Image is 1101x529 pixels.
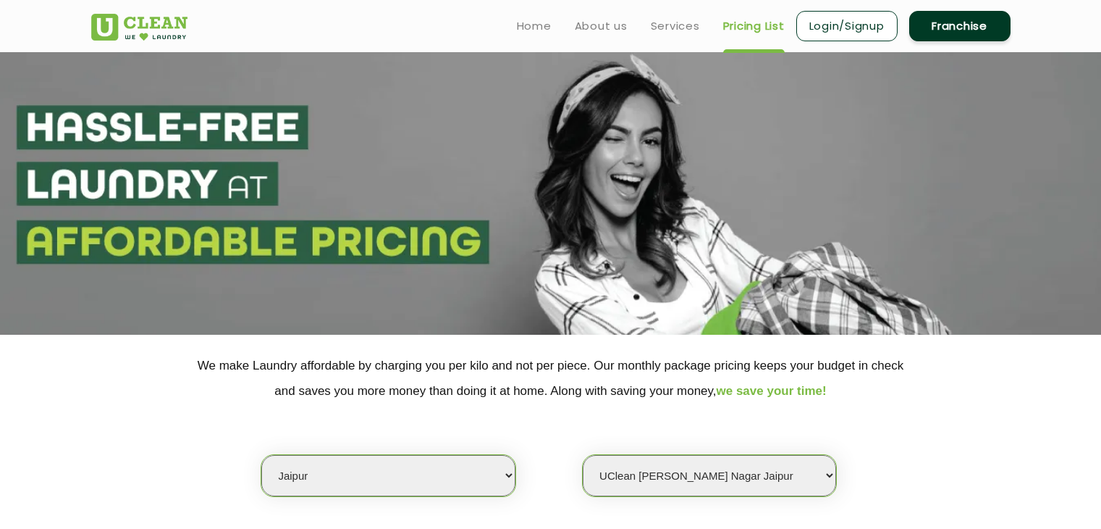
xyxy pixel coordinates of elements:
a: Services [651,17,700,35]
a: About us [575,17,628,35]
a: Franchise [909,11,1011,41]
p: We make Laundry affordable by charging you per kilo and not per piece. Our monthly package pricin... [91,353,1011,404]
a: Login/Signup [796,11,898,41]
img: UClean Laundry and Dry Cleaning [91,14,187,41]
span: we save your time! [717,384,827,398]
a: Home [517,17,552,35]
a: Pricing List [723,17,785,35]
